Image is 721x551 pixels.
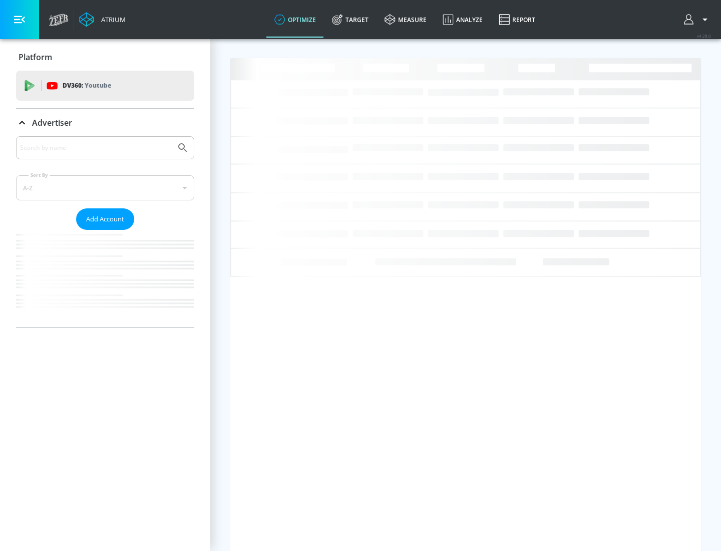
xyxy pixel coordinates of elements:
a: Atrium [79,12,126,27]
span: v 4.28.0 [697,33,711,39]
div: DV360: Youtube [16,71,194,101]
a: measure [377,2,435,38]
label: Sort By [29,172,50,178]
a: Target [324,2,377,38]
div: A-Z [16,175,194,200]
p: DV360: [63,80,111,91]
p: Advertiser [32,117,72,128]
p: Youtube [85,80,111,91]
div: Advertiser [16,136,194,327]
button: Add Account [76,208,134,230]
div: Advertiser [16,109,194,137]
div: Platform [16,43,194,71]
div: Atrium [97,15,126,24]
a: optimize [266,2,324,38]
a: Analyze [435,2,491,38]
p: Platform [19,52,52,63]
input: Search by name [20,141,172,154]
a: Report [491,2,543,38]
span: Add Account [86,213,124,225]
nav: list of Advertiser [16,230,194,327]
